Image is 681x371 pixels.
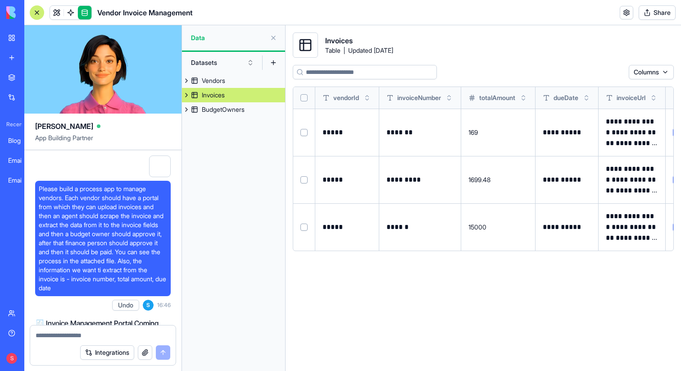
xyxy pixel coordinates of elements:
button: Select row [300,129,308,136]
span: S [143,300,154,311]
button: Toggle sort [363,93,372,102]
a: Vendors [182,73,285,88]
span: S [6,353,17,364]
button: Columns [629,65,674,79]
span: dueDate [554,93,578,102]
span: 1699.48 [468,176,490,183]
a: Email Marketing Generator [3,171,39,189]
span: 16:46 [157,302,171,309]
span: invoiceNumber [397,93,441,102]
span: [PERSON_NAME] [35,121,93,132]
div: Email Marketing Generator [8,156,33,165]
a: Invoices [182,88,285,102]
button: Select all [300,94,308,101]
button: Select row [300,224,308,231]
button: Toggle sort [582,93,591,102]
span: Please build a process app to manage vendors. Each vendor should have a portal from which they ca... [39,184,167,293]
span: App Building Partner [35,133,171,150]
a: BudgetOwners [182,102,285,117]
button: Share [639,5,676,20]
button: Toggle sort [649,93,658,102]
a: Email Marketing Generator [3,151,39,169]
div: Email Marketing Generator [8,176,33,185]
h2: 🧾 Invoice Management Portal Coming Up! [35,318,171,339]
span: totalAmount [479,93,515,102]
button: Toggle sort [519,93,528,102]
button: Datasets [186,55,259,70]
span: 15000 [468,223,486,231]
img: logo [6,6,62,19]
span: Table Updated [DATE] [325,46,393,55]
span: invoiceUrl [617,93,645,102]
span: 169 [468,128,478,136]
a: Blog Generation Pro [3,132,39,150]
span: Invoices [325,35,353,46]
div: Invoices [202,91,225,100]
span: Data [191,33,266,42]
h1: Vendor Invoice Management [97,7,193,18]
div: BudgetOwners [202,105,245,114]
button: Select row [300,176,308,183]
div: Blog Generation Pro [8,136,33,145]
button: Undo [112,300,139,311]
button: Integrations [80,345,134,360]
button: Toggle sort [445,93,454,102]
span: Recent [3,121,22,128]
div: Vendors [202,76,225,85]
span: vendorId [333,93,359,102]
